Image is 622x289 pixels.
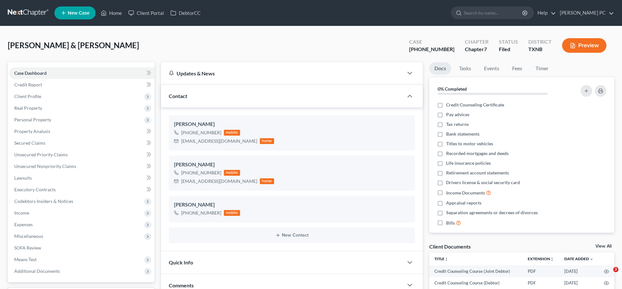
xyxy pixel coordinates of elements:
[409,38,455,46] div: Case
[484,46,487,52] span: 7
[9,161,155,172] a: Unsecured Nonpriority Claims
[595,244,612,249] a: View All
[14,210,29,216] span: Income
[499,38,518,46] div: Status
[446,179,520,186] span: Drivers license & social security card
[169,259,193,265] span: Quick Info
[167,7,204,19] a: DebtorCC
[564,256,593,261] a: Date Added expand_more
[446,220,455,226] span: Bills
[9,126,155,137] a: Property Analysis
[446,121,469,128] span: Tax returns
[181,210,221,216] div: [PHONE_NUMBER]
[174,201,410,209] div: [PERSON_NAME]
[14,222,33,227] span: Expenses
[169,93,187,99] span: Contact
[444,257,448,261] i: unfold_more
[9,79,155,91] a: Credit Report
[446,150,509,157] span: Recorded mortgages and deeds
[14,175,32,181] span: Lawsuits
[14,70,47,76] span: Case Dashboard
[557,7,614,19] a: [PERSON_NAME] PC
[429,277,523,289] td: Credit Counseling Course (Debtor)
[429,243,471,250] div: Client Documents
[590,257,593,261] i: expand_more
[465,38,489,46] div: Chapter
[465,46,489,53] div: Chapter
[523,265,559,277] td: PDF
[14,94,41,99] span: Client Profile
[446,131,479,137] span: Bank statements
[169,70,396,77] div: Updates & News
[181,178,257,184] div: [EMAIL_ADDRESS][DOMAIN_NAME]
[14,187,56,192] span: Executory Contracts
[446,111,469,118] span: Pay advices
[224,170,240,176] div: mobile
[125,7,167,19] a: Client Portal
[9,242,155,254] a: SOFA Review
[14,105,42,111] span: Real Property
[14,268,60,274] span: Additional Documents
[14,152,68,157] span: Unsecured Priority Claims
[174,161,410,169] div: [PERSON_NAME]
[559,277,599,289] td: [DATE]
[446,102,504,108] span: Credit Counseling Certificate
[260,138,274,144] div: home
[169,282,194,288] span: Comments
[14,82,42,87] span: Credit Report
[9,67,155,79] a: Case Dashboard
[181,138,257,144] div: [EMAIL_ADDRESS][DOMAIN_NAME]
[559,265,599,277] td: [DATE]
[68,11,89,16] span: New Case
[98,7,125,19] a: Home
[562,38,606,53] button: Preview
[446,160,491,166] span: Life insurance policies
[523,277,559,289] td: PDF
[434,256,448,261] a: Titleunfold_more
[8,40,139,50] span: [PERSON_NAME] & [PERSON_NAME]
[174,120,410,128] div: [PERSON_NAME]
[499,46,518,53] div: Filed
[446,170,509,176] span: Retirement account statements
[14,233,43,239] span: Miscellaneous
[260,178,274,184] div: home
[9,184,155,195] a: Executory Contracts
[507,62,528,75] a: Fees
[181,129,221,136] div: [PHONE_NUMBER]
[14,257,37,262] span: Means Test
[9,172,155,184] a: Lawsuits
[550,257,554,261] i: unfold_more
[429,62,451,75] a: Docs
[528,46,552,53] div: TXNB
[446,140,493,147] span: Titles to motor vehicles
[446,200,481,206] span: Appraisal reports
[429,265,523,277] td: Credit Counseling Course (Joint Debtor)
[528,256,554,261] a: Extensionunfold_more
[9,149,155,161] a: Unsecured Priority Claims
[446,190,485,196] span: Income Documents
[534,7,556,19] a: Help
[14,140,45,146] span: Secured Claims
[14,117,51,122] span: Personal Property
[528,38,552,46] div: District
[181,170,221,176] div: [PHONE_NUMBER]
[446,209,538,216] span: Separation agreements or decrees of divorces
[224,210,240,216] div: mobile
[14,163,76,169] span: Unsecured Nonpriority Claims
[464,7,523,19] input: Search by name...
[530,62,554,75] a: Timer
[14,245,41,250] span: SOFA Review
[613,267,618,272] span: 2
[224,130,240,136] div: mobile
[9,137,155,149] a: Secured Claims
[14,198,73,204] span: Codebtors Insiders & Notices
[14,128,50,134] span: Property Analysis
[479,62,504,75] a: Events
[174,233,410,238] button: New Contact
[600,267,616,283] iframe: Intercom live chat
[409,46,455,53] div: [PHONE_NUMBER]
[454,62,476,75] a: Tasks
[438,86,467,92] strong: 0% Completed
